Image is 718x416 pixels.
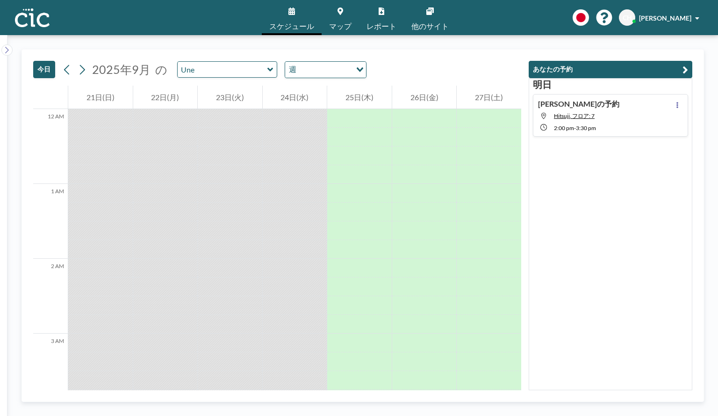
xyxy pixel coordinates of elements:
[392,86,457,109] div: 26日(金)
[33,259,68,334] div: 2 AM
[33,109,68,184] div: 12 AM
[554,124,574,131] span: 2:00 PM
[327,86,392,109] div: 25日(木)
[263,86,327,109] div: 24日(水)
[33,184,68,259] div: 1 AM
[329,22,352,30] span: マップ
[411,22,449,30] span: 他のサイト
[533,79,688,90] h3: 明日
[299,64,351,76] input: Search for option
[366,22,396,30] span: レポート
[33,334,68,409] div: 3 AM
[623,14,632,22] span: CH
[15,8,50,27] img: organization-logo
[574,124,576,131] span: -
[529,61,692,78] button: あなたの予約
[538,99,619,109] h4: [PERSON_NAME]の予約
[33,61,55,78] button: 今日
[133,86,198,109] div: 22日(月)
[576,124,596,131] span: 3:30 PM
[287,64,298,76] span: 週
[269,22,314,30] span: スケジュール
[285,62,366,78] div: Search for option
[178,62,267,77] input: Une
[155,62,167,77] span: の
[92,62,151,76] span: 2025年9月
[554,112,595,119] span: Hitsuji, フロア: 7
[639,14,691,22] span: [PERSON_NAME]
[457,86,521,109] div: 27日(土)
[198,86,262,109] div: 23日(火)
[68,86,133,109] div: 21日(日)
